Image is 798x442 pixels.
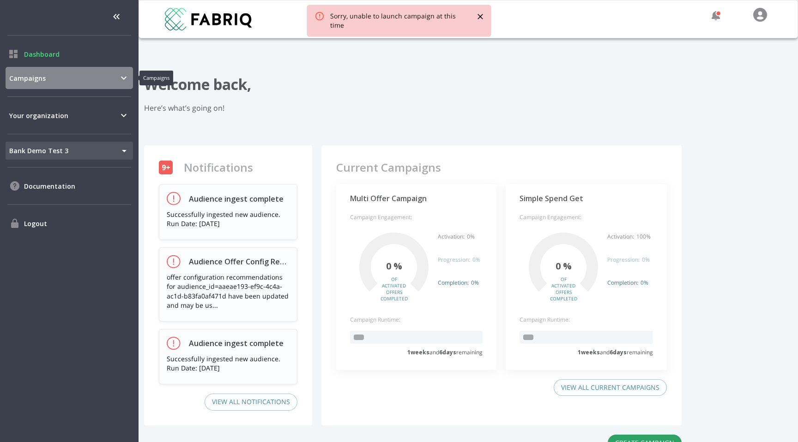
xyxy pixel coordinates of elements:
p: offer configuration recommendations for audience_id=aaeae193-ef9c-4c4a-ac1d-b83fa0af471d have bee... [167,273,290,310]
span: 0 [641,279,644,287]
button: Close [473,10,487,24]
div: Completion: [607,279,638,287]
span: 100 [636,233,646,240]
span: % [470,233,475,240]
text: 0 % [386,260,402,273]
text: 0 % [556,260,572,273]
span: 6 days [610,348,627,356]
span: 6 days [439,348,456,356]
button: View All Current Campaigns [554,379,667,396]
h5: Audience ingest complete [189,193,284,204]
span: Campaigns [9,73,118,83]
div: 9+ [159,161,173,174]
div: Simple Spend Get [520,193,653,204]
div: Activation: [607,233,634,241]
h5: Audience Offer Config Recs Updated [189,256,290,267]
div: Campaigns [139,71,173,85]
div: Campaign Runtime: [520,316,653,323]
span: % [476,256,480,263]
span: Documentation [24,181,129,191]
h2: Current Campaigns [336,160,441,175]
span: 0 [467,233,470,240]
div: Multi Offer Campaign [350,193,483,204]
h2: Notifications [184,160,253,175]
span: Bank Demo Test 3 [7,143,72,158]
span: % [474,279,479,287]
div: Bank Demo Test 3 [6,142,133,160]
span: and [429,348,439,356]
span: remaining [627,348,653,356]
div: Sorry, unable to launch campaign at this time [330,8,466,34]
span: % [644,279,648,287]
img: Dashboard icon [9,50,18,58]
img: 690a4bf1e2961ad8821c8611aff8616b.svg [165,8,252,30]
span: and [600,348,610,356]
span: % [646,233,651,240]
span: 0 [471,279,474,287]
span: Dashboard [24,49,129,59]
span: 1 weeks [578,348,600,356]
div: Campaign Engagement: [520,213,653,221]
div: Logout [6,212,133,234]
img: Logout icon [9,218,20,229]
span: remaining [456,348,483,356]
h5: Audience ingest complete [189,338,284,349]
span: 1 weeks [407,348,429,356]
img: c4700a173287171777222ce90930f477.svg [753,8,767,22]
div: Activation: [438,233,465,241]
p: Successfully ingested new audience. Run Date: 2025-10-07 [167,354,290,373]
div: Progression: [607,256,640,264]
div: Documentation [6,175,133,197]
div: Dashboard [6,43,133,65]
button: View All Notifications [205,394,297,411]
img: Documentation icon [9,180,20,191]
span: 0 [642,256,645,263]
span: Your organization [9,111,118,120]
span: of activated offers completed [382,276,405,302]
h1: Welcome back, [144,75,792,94]
div: Progression: [438,256,470,264]
div: Your organization [6,104,133,126]
span: % [645,256,650,263]
div: Here’s what’s going on! [144,103,792,113]
span: 0 [472,256,476,263]
div: Campaign Engagement: [350,213,483,221]
span: Logout [24,219,129,228]
div: Completion: [438,279,469,287]
div: Campaign Runtime: [350,316,483,323]
span: of activated offers completed [552,276,575,302]
div: Campaigns [6,67,133,89]
p: Successfully ingested new audience. Run Date: 2025-10-07 [167,210,290,228]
